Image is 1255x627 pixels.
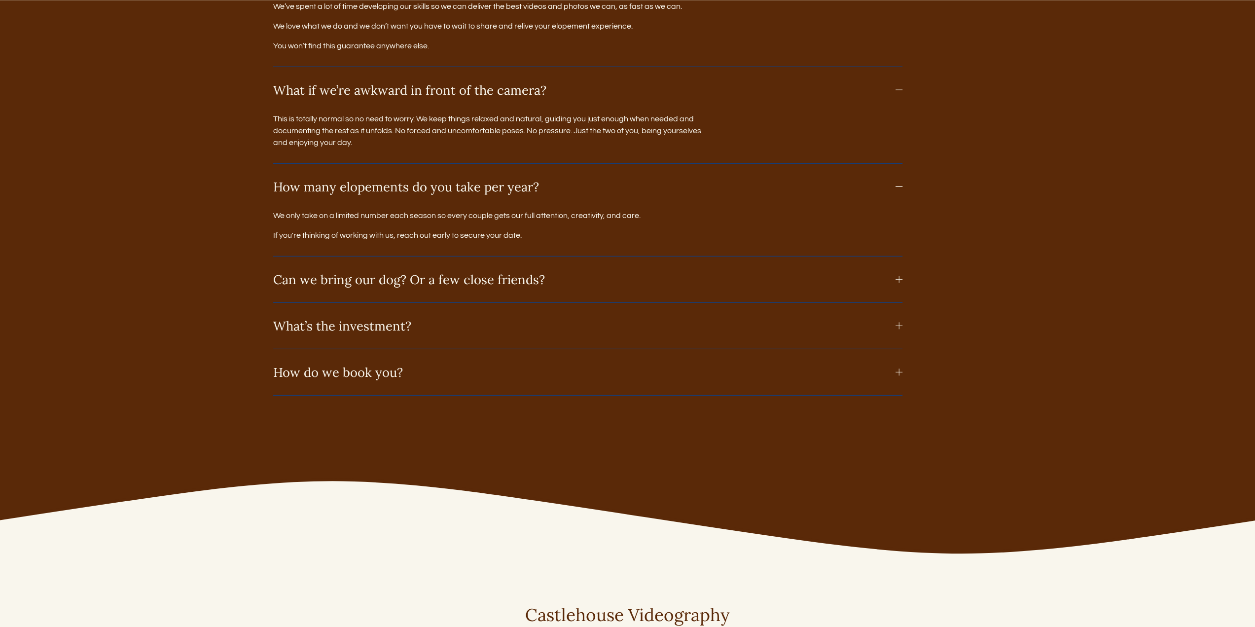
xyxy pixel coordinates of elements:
span: How many elopements do you take per year? [273,179,896,195]
span: Can we bring our dog? Or a few close friends? [273,271,896,288]
p: This is totally normal so no need to worry. We keep things relaxed and natural, guiding you just ... [273,113,714,148]
p: We love what we do and we don’t want you have to wait to share and relive your elopement experience. [273,20,714,32]
span: How do we book you? [273,364,896,380]
button: What’s the investment? [273,303,902,349]
button: How many elopements do you take per year? [273,164,902,210]
span: What’s the investment? [273,318,896,334]
p: If you're thinking of working with us, reach out early to secure your date. [273,229,714,241]
p: We only take on a limited number each season so every couple gets our full attention, creativity,... [273,210,714,221]
p: We’ve spent a lot of time developing our skills so we can deliver the best videos and photos we c... [273,0,714,12]
span: What if we’re awkward in front of the camera? [273,82,896,98]
div: How many elopements do you take per year? [273,210,902,256]
p: You won’t find this guarantee anywhere else. [273,40,714,52]
button: Can we bring our dog? Or a few close friends? [273,257,902,302]
div: What if we’re awkward in front of the camera? [273,113,902,163]
button: What if we’re awkward in front of the camera? [273,67,902,113]
h3: Castlehouse Videography [154,605,1101,625]
button: How do we book you? [273,349,902,395]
